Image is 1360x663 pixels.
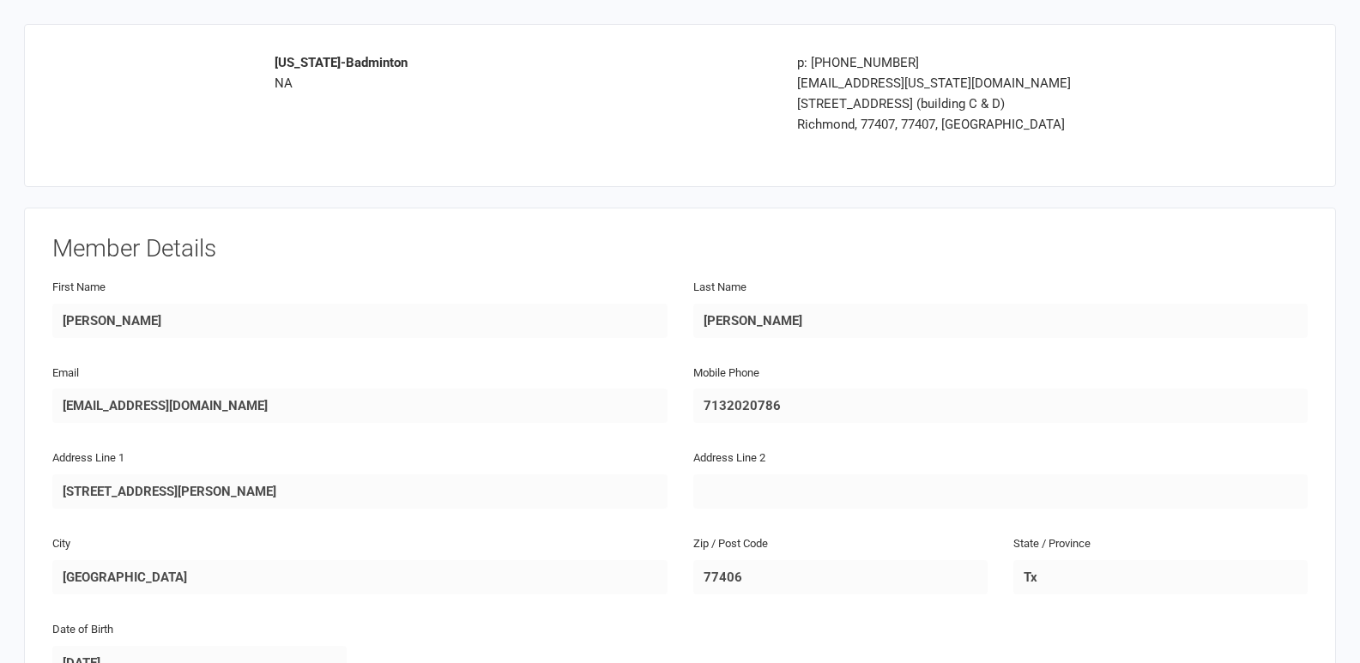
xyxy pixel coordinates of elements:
[52,279,106,297] label: First Name
[52,449,124,467] label: Address Line 1
[797,52,1190,73] div: p: [PHONE_NUMBER]
[693,535,768,553] label: Zip / Post Code
[52,236,1308,262] h3: Member Details
[52,621,113,639] label: Date of Birth
[693,279,746,297] label: Last Name
[275,52,772,93] div: NA
[797,93,1190,114] div: [STREET_ADDRESS] (building C & D)
[693,449,765,467] label: Address Line 2
[1013,535,1091,553] label: State / Province
[693,365,759,383] label: Mobile Phone
[275,55,408,70] strong: [US_STATE]-Badminton
[797,73,1190,93] div: [EMAIL_ADDRESS][US_STATE][DOMAIN_NAME]
[52,365,79,383] label: Email
[797,114,1190,135] div: Richmond, 77407, 77407, [GEOGRAPHIC_DATA]
[52,535,70,553] label: City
